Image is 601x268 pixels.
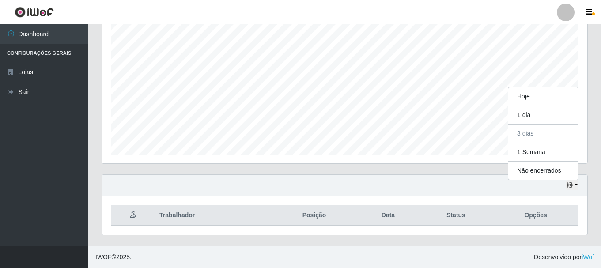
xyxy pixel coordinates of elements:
a: iWof [582,253,594,260]
button: Não encerrados [508,162,578,180]
span: © 2025 . [95,253,132,262]
button: 1 Semana [508,143,578,162]
th: Data [358,205,419,226]
span: IWOF [95,253,112,260]
button: Hoje [508,87,578,106]
th: Status [419,205,493,226]
button: 3 dias [508,125,578,143]
button: 1 dia [508,106,578,125]
th: Posição [271,205,358,226]
span: Desenvolvido por [534,253,594,262]
img: CoreUI Logo [15,7,54,18]
th: Opções [493,205,578,226]
th: Trabalhador [154,205,271,226]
